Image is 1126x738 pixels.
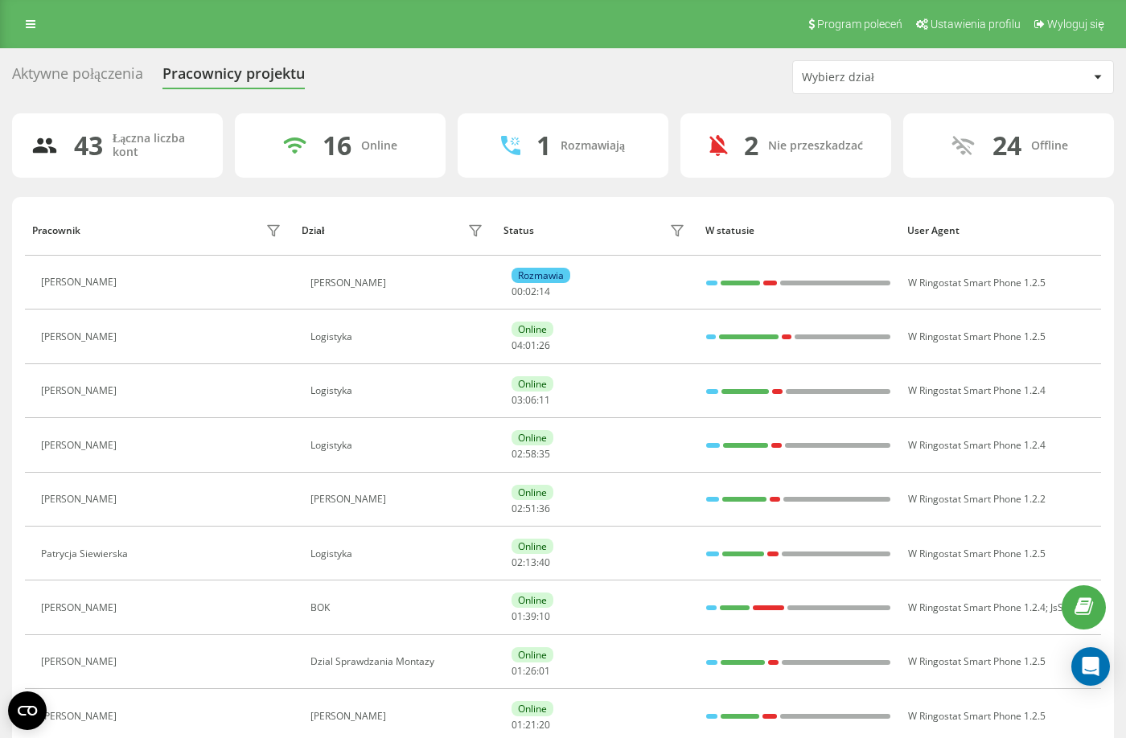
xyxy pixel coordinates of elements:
[32,225,80,236] div: Pracownik
[41,331,121,342] div: [PERSON_NAME]
[539,609,550,623] span: 10
[931,18,1021,31] span: Ustawienia profilu
[512,393,523,407] span: 03
[41,440,121,451] div: [PERSON_NAME]
[512,666,550,677] div: : :
[512,556,523,569] span: 02
[525,338,536,352] span: 01
[512,647,553,662] div: Online
[74,130,103,161] div: 43
[512,609,523,623] span: 01
[525,609,536,623] span: 39
[310,385,487,396] div: Logistyka
[512,286,550,297] div: : :
[12,65,143,90] div: Aktywne połączenia
[512,557,550,568] div: : :
[310,656,487,667] div: Dzial Sprawdzania Montazy
[539,447,550,461] span: 35
[525,447,536,461] span: 58
[310,494,487,505] div: [PERSON_NAME]
[310,711,487,722] div: [PERSON_NAME]
[512,718,523,732] span: 01
[41,494,121,505] div: [PERSON_NAME]
[908,601,1046,614] span: W Ringostat Smart Phone 1.2.4
[512,338,523,352] span: 04
[539,338,550,352] span: 26
[310,440,487,451] div: Logistyka
[41,656,121,667] div: [PERSON_NAME]
[41,548,132,560] div: Patrycja Siewierska
[512,701,553,716] div: Online
[536,130,551,161] div: 1
[512,447,523,461] span: 02
[802,71,994,84] div: Wybierz dział
[512,502,523,515] span: 02
[503,225,534,236] div: Status
[992,130,1021,161] div: 24
[512,322,553,337] div: Online
[361,139,397,153] div: Online
[705,225,892,236] div: W statusie
[1050,601,1071,614] span: JsSIP
[512,611,550,622] div: : :
[512,720,550,731] div: : :
[1071,647,1110,686] div: Open Intercom Messenger
[539,556,550,569] span: 40
[512,430,553,445] div: Online
[908,654,1046,668] span: W Ringostat Smart Phone 1.2.5
[8,691,47,730] button: Open CMP widget
[908,709,1046,723] span: W Ringostat Smart Phone 1.2.5
[113,132,203,159] div: Łączna liczba kont
[908,330,1046,343] span: W Ringostat Smart Phone 1.2.5
[539,664,550,678] span: 01
[525,718,536,732] span: 21
[908,383,1046,397] span: W Ringostat Smart Phone 1.2.4
[512,285,523,298] span: 00
[323,130,351,161] div: 16
[525,664,536,678] span: 26
[512,268,570,283] div: Rozmawia
[310,277,487,289] div: [PERSON_NAME]
[310,548,487,560] div: Logistyka
[525,285,536,298] span: 02
[525,556,536,569] span: 13
[908,547,1046,560] span: W Ringostat Smart Phone 1.2.5
[1031,139,1068,153] div: Offline
[512,449,550,460] div: : :
[41,385,121,396] div: [PERSON_NAME]
[512,539,553,554] div: Online
[907,225,1094,236] div: User Agent
[310,602,487,613] div: BOK
[817,18,902,31] span: Program poleceń
[768,139,863,153] div: Nie przeszkadzać
[41,711,121,722] div: [PERSON_NAME]
[539,718,550,732] span: 20
[525,502,536,515] span: 51
[302,225,324,236] div: Dział
[908,492,1046,506] span: W Ringostat Smart Phone 1.2.2
[539,393,550,407] span: 11
[41,277,121,288] div: [PERSON_NAME]
[744,130,758,161] div: 2
[1047,18,1104,31] span: Wyloguj się
[162,65,305,90] div: Pracownicy projektu
[512,376,553,392] div: Online
[310,331,487,342] div: Logistyka
[561,139,625,153] div: Rozmawiają
[908,438,1046,452] span: W Ringostat Smart Phone 1.2.4
[908,276,1046,289] span: W Ringostat Smart Phone 1.2.5
[539,502,550,515] span: 36
[539,285,550,298] span: 14
[512,503,550,515] div: : :
[512,592,553,608] div: Online
[41,602,121,613] div: [PERSON_NAME]
[512,485,553,500] div: Online
[512,395,550,406] div: : :
[512,340,550,351] div: : :
[525,393,536,407] span: 06
[512,664,523,678] span: 01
